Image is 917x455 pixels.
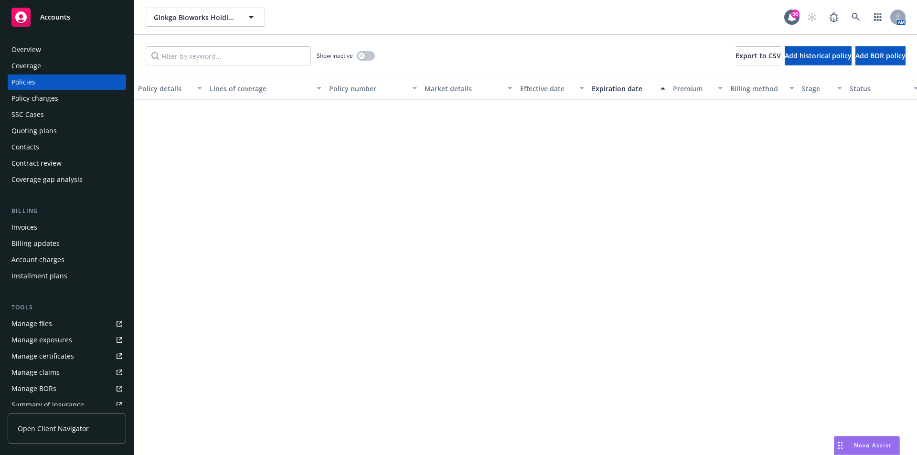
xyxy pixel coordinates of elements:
[11,316,52,331] div: Manage files
[11,172,83,187] div: Coverage gap analysis
[8,236,126,251] a: Billing updates
[520,84,574,94] div: Effective date
[8,156,126,171] a: Contract review
[11,332,72,348] div: Manage exposures
[11,42,41,57] div: Overview
[8,107,126,122] a: SSC Cases
[8,74,126,90] a: Policies
[11,123,57,138] div: Quoting plans
[325,77,421,100] button: Policy number
[8,91,126,106] a: Policy changes
[206,77,325,100] button: Lines of coverage
[736,46,781,65] button: Export to CSV
[317,52,353,60] span: Show inactive
[11,74,35,90] div: Policies
[726,77,798,100] button: Billing method
[210,84,311,94] div: Lines of coverage
[18,423,89,434] span: Open Client Navigator
[798,77,846,100] button: Stage
[146,46,311,65] input: Filter by keyword...
[425,84,502,94] div: Market details
[850,84,908,94] div: Status
[855,51,906,60] span: Add BOR policy
[785,46,852,65] button: Add historical policy
[134,77,206,100] button: Policy details
[8,365,126,380] a: Manage claims
[421,77,516,100] button: Market details
[11,397,84,413] div: Summary of insurance
[592,84,655,94] div: Expiration date
[8,58,126,74] a: Coverage
[736,51,781,60] span: Export to CSV
[516,77,588,100] button: Effective date
[824,8,843,27] a: Report a Bug
[8,332,126,348] a: Manage exposures
[8,303,126,312] div: Tools
[11,58,41,74] div: Coverage
[846,8,865,27] a: Search
[11,220,37,235] div: Invoices
[11,139,39,155] div: Contacts
[673,84,712,94] div: Premium
[146,8,265,27] button: Ginkgo Bioworks Holdings, Inc.
[8,381,126,396] a: Manage BORs
[11,268,67,284] div: Installment plans
[8,268,126,284] a: Installment plans
[855,46,906,65] button: Add BOR policy
[834,436,900,455] button: Nova Assist
[329,84,406,94] div: Policy number
[11,107,44,122] div: SSC Cases
[11,252,64,267] div: Account charges
[730,84,784,94] div: Billing method
[854,441,892,449] span: Nova Assist
[8,4,126,31] a: Accounts
[154,12,236,22] span: Ginkgo Bioworks Holdings, Inc.
[588,77,669,100] button: Expiration date
[11,156,62,171] div: Contract review
[8,220,126,235] a: Invoices
[834,436,846,455] div: Drag to move
[802,84,832,94] div: Stage
[8,172,126,187] a: Coverage gap analysis
[11,236,60,251] div: Billing updates
[8,349,126,364] a: Manage certificates
[8,206,126,216] div: Billing
[8,397,126,413] a: Summary of insurance
[802,8,821,27] a: Start snowing
[11,381,56,396] div: Manage BORs
[8,316,126,331] a: Manage files
[8,123,126,138] a: Quoting plans
[40,13,70,21] span: Accounts
[11,365,60,380] div: Manage claims
[669,77,726,100] button: Premium
[138,84,192,94] div: Policy details
[868,8,887,27] a: Switch app
[8,139,126,155] a: Contacts
[8,252,126,267] a: Account charges
[785,51,852,60] span: Add historical policy
[11,91,58,106] div: Policy changes
[11,349,74,364] div: Manage certificates
[8,42,126,57] a: Overview
[791,10,800,18] div: 56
